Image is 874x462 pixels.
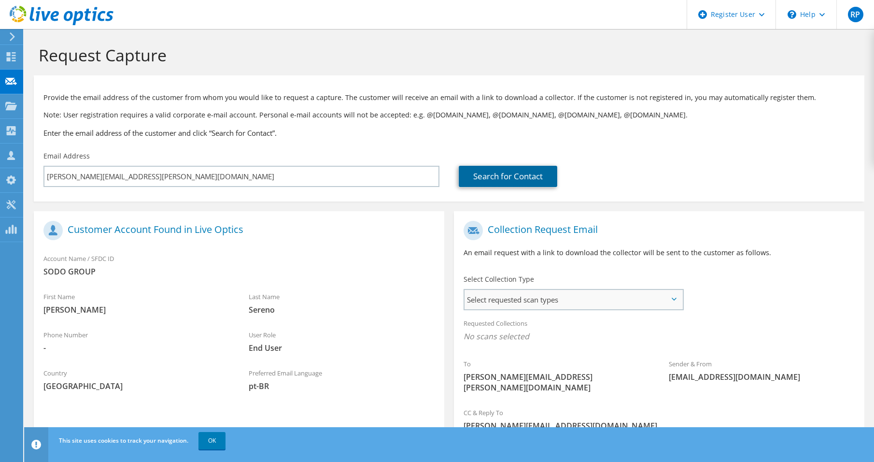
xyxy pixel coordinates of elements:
[43,266,435,277] span: SODO GROUP
[198,432,226,449] a: OK
[239,363,444,396] div: Preferred Email Language
[464,372,649,393] span: [PERSON_NAME][EMAIL_ADDRESS][PERSON_NAME][DOMAIN_NAME]
[34,325,239,358] div: Phone Number
[43,381,229,391] span: [GEOGRAPHIC_DATA]
[249,381,435,391] span: pt-BR
[39,45,855,65] h1: Request Capture
[34,363,239,396] div: Country
[464,331,855,342] span: No scans selected
[464,221,850,240] h1: Collection Request Email
[454,354,659,398] div: To
[465,290,682,309] span: Select requested scan types
[43,128,855,138] h3: Enter the email address of the customer and click “Search for Contact”.
[464,420,855,431] span: [PERSON_NAME][EMAIL_ADDRESS][DOMAIN_NAME]
[43,221,430,240] h1: Customer Account Found in Live Optics
[788,10,796,19] svg: \n
[848,7,863,22] span: RP
[43,343,229,353] span: -
[464,247,855,258] p: An email request with a link to download the collector will be sent to the customer as follows.
[659,354,864,387] div: Sender & From
[43,304,229,315] span: [PERSON_NAME]
[669,372,855,382] span: [EMAIL_ADDRESS][DOMAIN_NAME]
[59,436,188,445] span: This site uses cookies to track your navigation.
[34,287,239,320] div: First Name
[43,110,855,120] p: Note: User registration requires a valid corporate e-mail account. Personal e-mail accounts will ...
[43,92,855,103] p: Provide the email address of the customer from whom you would like to request a capture. The cust...
[249,304,435,315] span: Sereno
[239,287,444,320] div: Last Name
[459,166,557,187] a: Search for Contact
[454,313,864,349] div: Requested Collections
[239,325,444,358] div: User Role
[43,151,90,161] label: Email Address
[249,343,435,353] span: End User
[34,248,444,282] div: Account Name / SFDC ID
[454,403,864,436] div: CC & Reply To
[464,274,534,284] label: Select Collection Type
